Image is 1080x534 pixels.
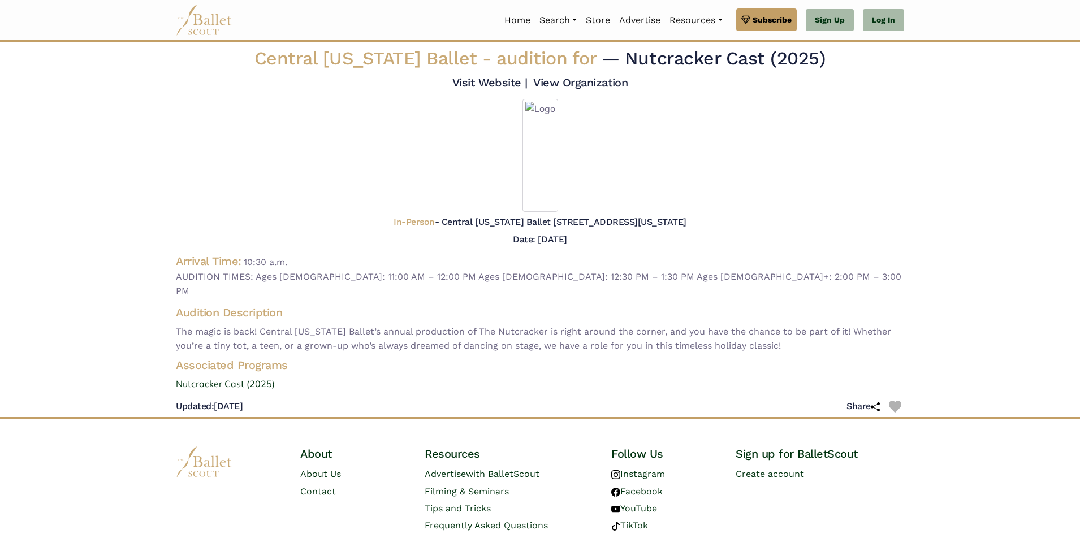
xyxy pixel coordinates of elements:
a: Advertisewith BalletScout [425,468,539,479]
a: Instagram [611,468,665,479]
h4: Sign up for BalletScout [736,446,904,461]
a: Create account [736,468,804,479]
h4: Arrival Time: [176,254,241,268]
span: Updated: [176,401,214,411]
img: gem.svg [741,14,750,26]
span: with BalletScout [466,468,539,479]
img: logo [176,446,232,477]
span: — Nutcracker Cast (2025) [602,47,826,69]
h4: Associated Programs [167,358,913,372]
a: Resources [665,8,727,32]
h5: [DATE] [176,401,243,413]
h4: Audition Description [176,305,904,320]
span: The magic is back! Central [US_STATE] Ballet’s annual production of The Nutcracker is right aroun... [176,324,904,353]
a: Filming & Seminars [425,486,509,497]
h5: Share [846,401,880,413]
a: Subscribe [736,8,797,31]
a: Facebook [611,486,663,497]
img: facebook logo [611,488,620,497]
span: Subscribe [753,14,792,26]
a: Home [500,8,535,32]
a: YouTube [611,503,657,514]
span: 10:30 a.m. [244,257,287,267]
img: Logo [522,99,558,212]
h5: - Central [US_STATE] Ballet [STREET_ADDRESS][US_STATE] [394,216,686,228]
h5: Date: [DATE] [513,234,567,245]
img: tiktok logo [611,522,620,531]
img: youtube logo [611,505,620,514]
a: Store [581,8,615,32]
span: In-Person [394,216,435,227]
img: instagram logo [611,470,620,479]
a: Contact [300,486,336,497]
span: AUDITION TIMES: Ages [DEMOGRAPHIC_DATA]: 11:00 AM – 12:00 PM Ages [DEMOGRAPHIC_DATA]: 12:30 PM – ... [176,270,904,298]
a: Visit Website | [452,76,528,89]
a: Log In [863,9,904,32]
a: Sign Up [806,9,854,32]
a: Search [535,8,581,32]
a: Tips and Tricks [425,503,491,514]
a: TikTok [611,520,648,531]
a: Nutcracker Cast (2025) [167,377,913,392]
a: View Organization [533,76,628,89]
span: Central [US_STATE] Ballet - [254,47,602,69]
h4: Resources [425,446,593,461]
a: Frequently Asked Questions [425,520,548,531]
h4: Follow Us [611,446,718,461]
h4: About [300,446,407,461]
a: Advertise [615,8,665,32]
span: audition for [496,47,596,69]
a: About Us [300,468,341,479]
